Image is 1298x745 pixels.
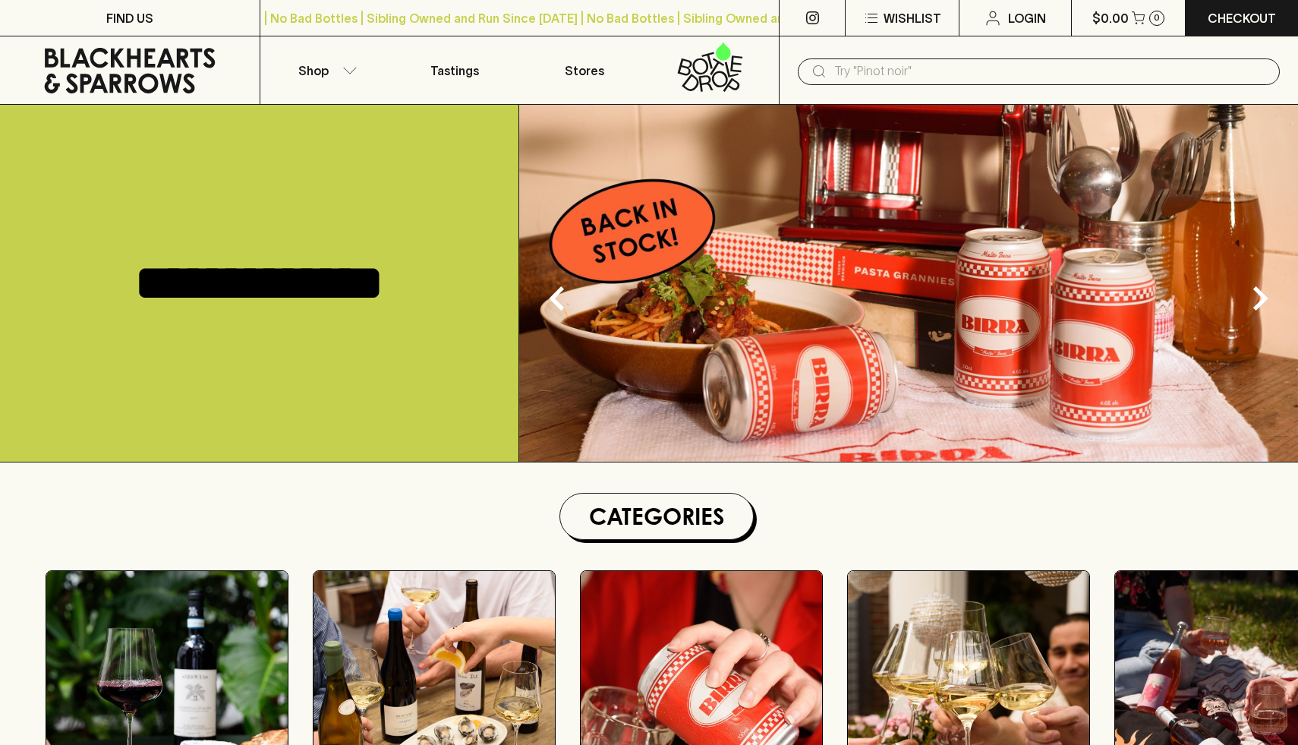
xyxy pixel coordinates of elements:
p: Shop [298,62,329,80]
a: Tastings [390,36,520,104]
button: Shop [260,36,390,104]
p: $0.00 [1092,9,1129,27]
img: optimise [519,105,1298,462]
p: Tastings [430,62,479,80]
p: Checkout [1208,9,1276,27]
p: Login [1008,9,1046,27]
p: FIND US [106,9,153,27]
button: Previous [527,268,588,329]
p: Stores [565,62,604,80]
p: Wishlist [884,9,941,27]
h1: Categories [566,500,747,533]
input: Try "Pinot noir" [834,59,1268,84]
button: Next [1230,268,1290,329]
p: 0 [1154,14,1160,22]
a: Stores [520,36,650,104]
